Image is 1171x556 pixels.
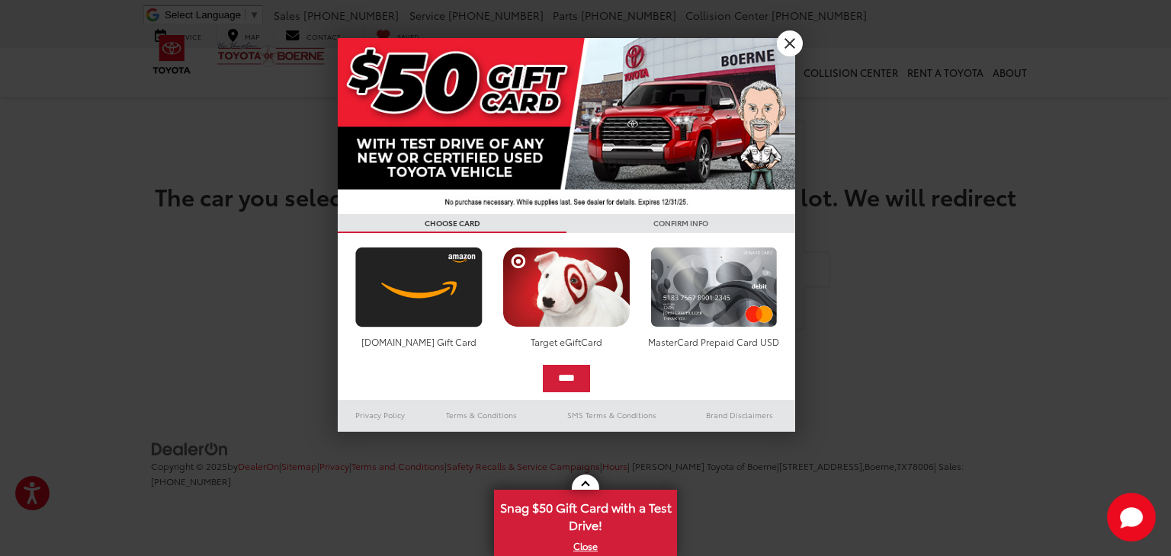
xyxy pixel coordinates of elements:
div: [DOMAIN_NAME] Gift Card [351,335,486,348]
a: Brand Disclaimers [684,406,795,424]
a: Terms & Conditions [423,406,540,424]
img: 42635_top_851395.jpg [338,38,795,214]
svg: Start Chat [1107,493,1156,542]
a: Privacy Policy [338,406,423,424]
button: Toggle Chat Window [1107,493,1156,542]
a: SMS Terms & Conditions [540,406,684,424]
span: Snag $50 Gift Card with a Test Drive! [496,491,675,538]
div: Target eGiftCard [499,335,634,348]
div: MasterCard Prepaid Card USD [646,335,781,348]
img: amazoncard.png [351,247,486,328]
img: mastercard.png [646,247,781,328]
img: targetcard.png [499,247,634,328]
h3: CHOOSE CARD [338,214,566,233]
h3: CONFIRM INFO [566,214,795,233]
